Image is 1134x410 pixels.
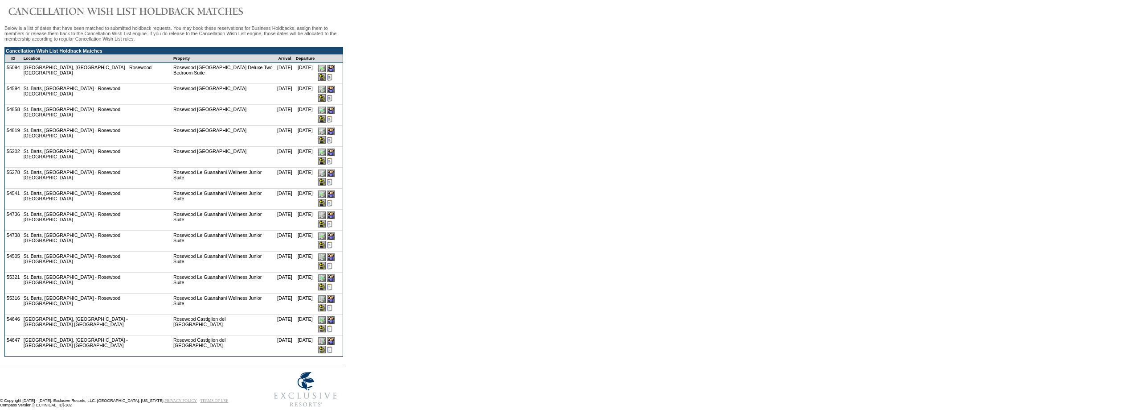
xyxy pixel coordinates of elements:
td: [DATE] [275,189,294,210]
input: Release this reservation back into the Cancellation Wish List queue [318,304,326,311]
td: [DATE] [294,210,317,231]
img: Give this reservation to a member [327,211,335,219]
td: 54594 [5,84,22,105]
td: 54646 [5,315,22,335]
td: [DATE] [275,63,294,84]
td: St. Barts, [GEOGRAPHIC_DATA] - Rosewood [GEOGRAPHIC_DATA] [22,105,172,126]
input: Give this reservation to Sales [318,149,326,156]
div: Below is a list of dates that have been matched to submitted holdback requests. You may book thes... [4,25,343,357]
input: Give this reservation to Sales [318,337,326,345]
td: [DATE] [294,335,317,356]
input: Give this reservation to Sales [318,274,326,282]
img: Cancellation Wish List Holdback Matches [4,2,272,20]
input: Give this reservation to Sales [318,86,326,93]
td: 54858 [5,105,22,126]
td: [DATE] [275,105,294,126]
td: [DATE] [294,273,317,294]
td: [DATE] [294,84,317,105]
td: [DATE] [275,335,294,356]
img: Give this reservation to a member [327,149,335,156]
input: Taking steps to drive increased bookings to non-incremental cost locations. Please enter any capt... [327,283,332,290]
td: Property [172,54,275,63]
td: [DATE] [275,84,294,105]
input: Give this reservation to Sales [318,253,326,261]
input: Give this reservation to Sales [318,232,326,240]
img: Give this reservation to a member [327,337,335,345]
img: Give this reservation to a member [327,170,335,177]
input: Give this reservation to Sales [318,170,326,177]
input: Release this reservation back into the Cancellation Wish List queue [318,325,326,332]
td: [DATE] [275,168,294,189]
img: Give this reservation to a member [327,65,335,72]
td: St. Barts, [GEOGRAPHIC_DATA] - Rosewood [GEOGRAPHIC_DATA] [22,84,172,105]
img: Give this reservation to a member [327,128,335,135]
td: [DATE] [275,294,294,315]
td: Arrival [275,54,294,63]
td: Rosewood [GEOGRAPHIC_DATA] [172,126,275,147]
td: [DATE] [294,105,317,126]
input: Release this reservation back into the Cancellation Wish List queue [318,199,326,207]
input: Taking steps to drive increased bookings to non-incremental cost locations. Please enter any capt... [327,137,332,144]
td: 55202 [5,147,22,168]
input: Release this reservation back into the Cancellation Wish List queue [318,136,326,144]
td: Rosewood Le Guanahani Wellness Junior Suite [172,252,275,273]
td: 55316 [5,294,22,315]
input: Taking steps to drive increased bookings to non-incremental cost locations. Please enter any capt... [327,199,332,207]
td: Rosewood [GEOGRAPHIC_DATA] [172,147,275,168]
td: St. Barts, [GEOGRAPHIC_DATA] - Rosewood [GEOGRAPHIC_DATA] [22,294,172,315]
input: Give this reservation to Sales [318,316,326,324]
td: [DATE] [294,189,317,210]
input: Release this reservation back into the Cancellation Wish List queue [318,178,326,186]
a: PRIVACY POLICY [164,398,197,403]
td: [DATE] [275,252,294,273]
td: Departure [294,54,317,63]
td: 54738 [5,231,22,252]
td: [DATE] [275,231,294,252]
img: Give this reservation to a member [327,232,335,240]
td: [DATE] [275,273,294,294]
td: [DATE] [294,63,317,84]
td: [DATE] [294,294,317,315]
img: Give this reservation to a member [327,107,335,114]
td: [GEOGRAPHIC_DATA], [GEOGRAPHIC_DATA] - [GEOGRAPHIC_DATA] [GEOGRAPHIC_DATA] [22,315,172,335]
td: 55278 [5,168,22,189]
input: Give this reservation to Sales [318,191,326,198]
td: Rosewood Le Guanahani Wellness Junior Suite [172,210,275,231]
td: Rosewood Castiglion del [GEOGRAPHIC_DATA] [172,335,275,356]
input: Release this reservation back into the Cancellation Wish List queue [318,346,326,353]
input: Taking steps to drive increased bookings to non-incremental cost locations. Please enter any capt... [327,346,332,353]
input: Taking steps to drive increased bookings to non-incremental cost locations. Please enter any capt... [327,178,332,186]
td: Rosewood Le Guanahani Wellness Junior Suite [172,294,275,315]
input: ROSEWOOD TERM END DATE 12/15. Will need to adjust decommission date should holdback catch cxl. Re... [327,74,332,81]
td: St. Barts, [GEOGRAPHIC_DATA] - Rosewood [GEOGRAPHIC_DATA] [22,126,172,147]
td: 54647 [5,335,22,356]
input: Release this reservation back into the Cancellation Wish List queue [318,115,326,123]
input: Taking steps to drive increased bookings to non-incremental cost locations. Please enter any capt... [327,325,332,332]
td: [DATE] [275,147,294,168]
img: Give this reservation to a member [327,316,335,324]
td: 54819 [5,126,22,147]
input: Release this reservation back into the Cancellation Wish List queue [318,157,326,165]
img: Give this reservation to a member [327,86,335,93]
td: St. Barts, [GEOGRAPHIC_DATA] - Rosewood [GEOGRAPHIC_DATA] [22,231,172,252]
td: 54736 [5,210,22,231]
input: Give this reservation to Sales [318,211,326,219]
input: Give this reservation to Sales [318,128,326,135]
td: ID [5,54,22,63]
td: [DATE] [294,126,317,147]
td: 54541 [5,189,22,210]
td: Rosewood Le Guanahani Wellness Junior Suite [172,231,275,252]
td: Rosewood [GEOGRAPHIC_DATA] [172,105,275,126]
input: Taking steps to drive increased bookings to non-incremental cost locations. Please enter any capt... [327,157,332,165]
input: Release this reservation back into the Cancellation Wish List queue [318,94,326,102]
td: St. Barts, [GEOGRAPHIC_DATA] - Rosewood [GEOGRAPHIC_DATA] [22,210,172,231]
input: Give this reservation to Sales [318,107,326,114]
input: Taking steps to drive increased bookings to non-incremental cost locations. Please enter any capt... [327,220,332,228]
td: St. Barts, [GEOGRAPHIC_DATA] - Rosewood [GEOGRAPHIC_DATA] [22,147,172,168]
td: Rosewood Le Guanahani Wellness Junior Suite [172,273,275,294]
td: Rosewood Le Guanahani Wellness Junior Suite [172,168,275,189]
td: [GEOGRAPHIC_DATA], [GEOGRAPHIC_DATA] - [GEOGRAPHIC_DATA] [GEOGRAPHIC_DATA] [22,335,172,356]
td: [DATE] [275,126,294,147]
input: Release this reservation back into the Cancellation Wish List queue [318,73,326,81]
td: [DATE] [275,315,294,335]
